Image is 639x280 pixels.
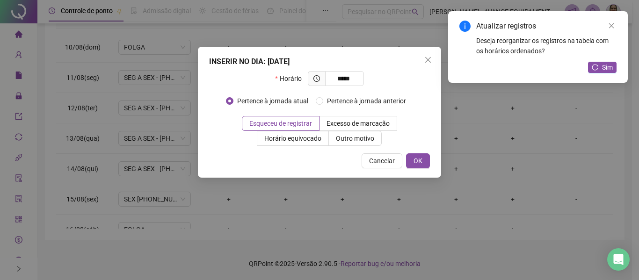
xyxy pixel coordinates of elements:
span: Pertence à jornada atual [233,96,312,106]
span: reload [592,64,598,71]
div: INSERIR NO DIA : [DATE] [209,56,430,67]
span: info-circle [459,21,471,32]
span: Esqueceu de registrar [249,120,312,127]
span: Sim [602,62,613,72]
span: close [424,56,432,64]
span: Excesso de marcação [327,120,390,127]
span: OK [414,156,422,166]
button: Close [421,52,436,67]
label: Horário [275,71,307,86]
div: Open Intercom Messenger [607,248,630,271]
span: Outro motivo [336,135,374,142]
button: OK [406,153,430,168]
div: Atualizar registros [476,21,617,32]
button: Sim [588,62,617,73]
span: Horário equivocado [264,135,321,142]
a: Close [606,21,617,31]
span: clock-circle [313,75,320,82]
button: Cancelar [362,153,402,168]
span: Cancelar [369,156,395,166]
span: Pertence à jornada anterior [323,96,410,106]
div: Deseja reorganizar os registros na tabela com os horários ordenados? [476,36,617,56]
span: close [608,22,615,29]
